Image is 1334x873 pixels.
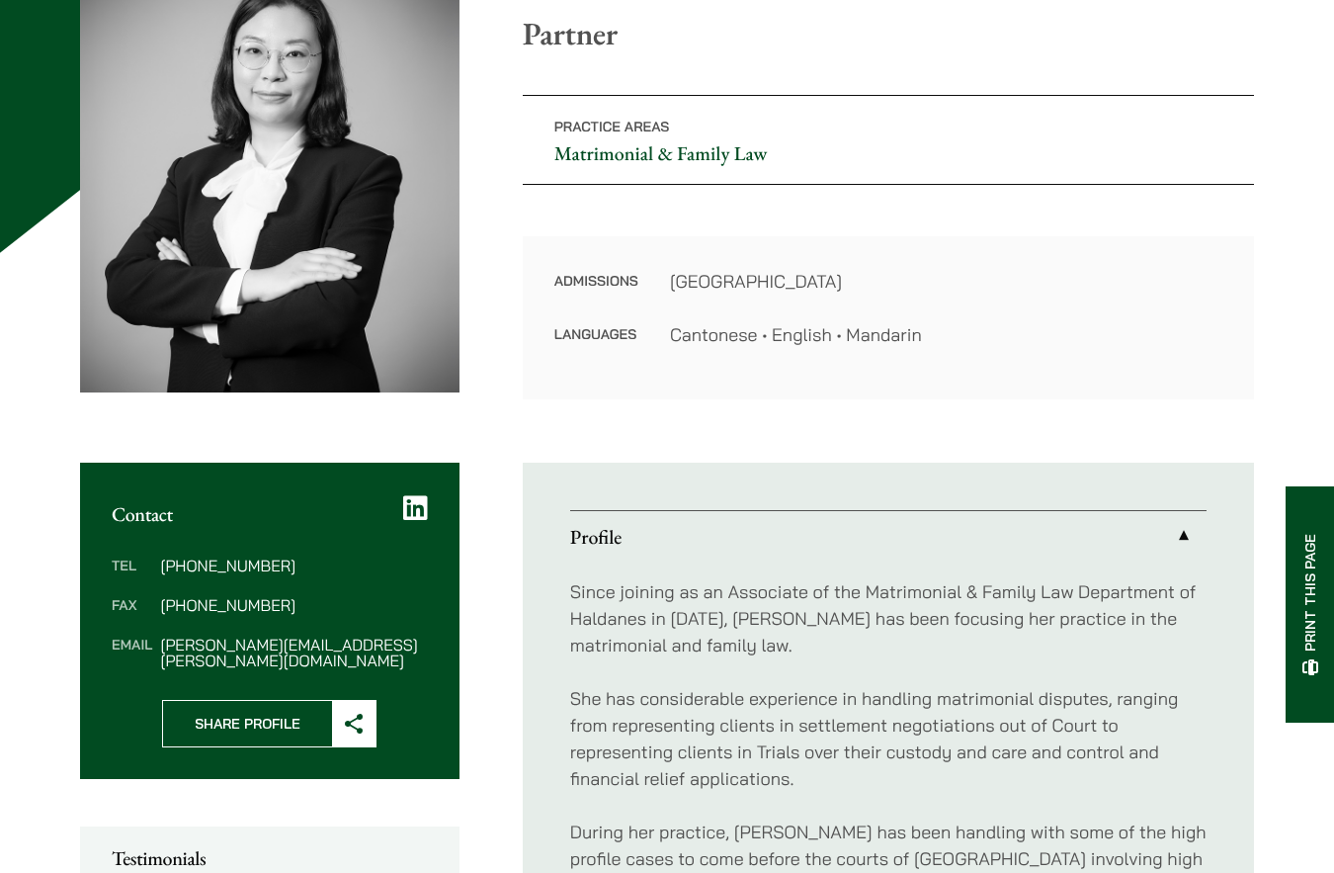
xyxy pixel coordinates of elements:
[112,846,428,870] h2: Testimonials
[554,140,768,166] a: Matrimonial & Family Law
[160,597,427,613] dd: [PHONE_NUMBER]
[670,321,1222,348] dd: Cantonese • English • Mandarin
[160,637,427,668] dd: [PERSON_NAME][EMAIL_ADDRESS][PERSON_NAME][DOMAIN_NAME]
[160,558,427,573] dd: [PHONE_NUMBER]
[523,15,1254,52] p: Partner
[570,511,1207,563] a: Profile
[112,558,152,597] dt: Tel
[554,268,638,321] dt: Admissions
[570,685,1207,792] p: She has considerable experience in handling matrimonial disputes, ranging from representing clien...
[112,502,428,526] h2: Contact
[570,578,1207,658] p: Since joining as an Associate of the Matrimonial & Family Law Department of Haldanes in [DATE], [...
[112,597,152,637] dt: Fax
[554,118,670,135] span: Practice Areas
[112,637,152,668] dt: Email
[554,321,638,348] dt: Languages
[163,701,332,746] span: Share Profile
[162,700,376,747] button: Share Profile
[670,268,1222,295] dd: [GEOGRAPHIC_DATA]
[403,494,428,522] a: LinkedIn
